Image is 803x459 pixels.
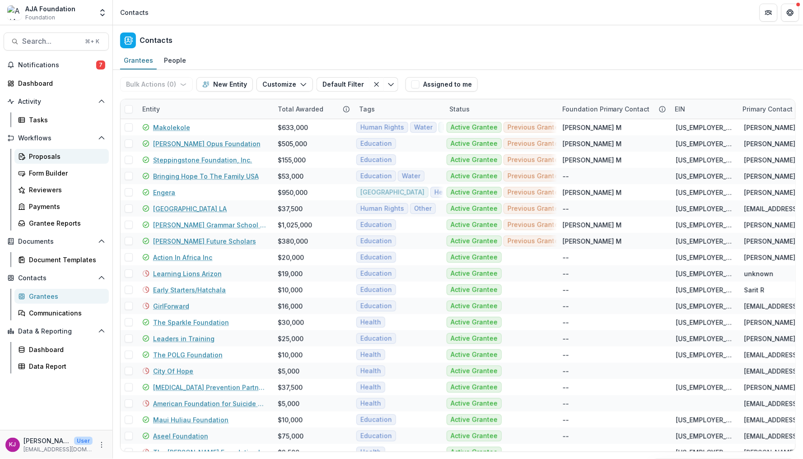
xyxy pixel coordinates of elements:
[14,112,109,127] a: Tasks
[508,221,563,229] span: Previous Grantee
[153,431,208,441] a: Aseel Foundation
[451,367,498,375] span: Active Grantee
[414,205,432,213] span: Other
[317,77,369,92] button: Default Filter
[563,318,569,327] div: --
[360,416,392,424] span: Education
[360,367,381,375] span: Health
[676,334,733,343] div: [US_EMPLOYER_IDENTIFICATION_NUMBER]
[744,269,774,278] div: unknown
[563,415,569,425] div: --
[360,270,392,278] span: Education
[557,104,655,114] div: Foundation Primary Contact
[153,188,175,197] a: Engera
[563,399,569,408] div: --
[451,156,498,164] span: Active Grantee
[676,269,733,278] div: [US_EMPLOYER_IDENTIFICATION_NUMBER]
[744,220,796,230] div: [PERSON_NAME]
[676,220,733,230] div: [US_EMPLOYER_IDENTIFICATION_NUMBER]
[451,302,498,310] span: Active Grantee
[120,54,157,67] div: Grantees
[670,99,738,119] div: EIN
[360,400,381,408] span: Health
[451,432,498,440] span: Active Grantee
[676,301,733,311] div: [US_EMPLOYER_IDENTIFICATION_NUMBER]
[451,319,498,326] span: Active Grantee
[29,292,102,301] div: Grantees
[153,383,267,392] a: [MEDICAL_DATA] Prevention Partners
[257,77,313,92] button: Customize
[29,152,102,161] div: Proposals
[563,220,622,230] div: [PERSON_NAME] M
[563,350,569,360] div: --
[563,188,622,197] div: [PERSON_NAME] M
[563,139,622,148] div: [PERSON_NAME] M
[29,362,102,371] div: Data Report
[29,185,102,195] div: Reviewers
[384,77,398,92] button: Toggle menu
[738,104,798,114] div: Primary Contact
[354,99,444,119] div: Tags
[96,60,105,70] span: 7
[278,155,306,165] div: $155,000
[676,285,733,295] div: [US_EMPLOYER_IDENTIFICATION_NUMBER]
[444,104,475,114] div: Status
[744,188,796,197] div: [PERSON_NAME]
[4,94,109,109] button: Open Activity
[117,6,152,19] nav: breadcrumb
[557,99,670,119] div: Foundation Primary Contact
[508,124,563,131] span: Previous Grantee
[153,301,189,311] a: GirlForward
[676,350,733,360] div: [US_EMPLOYER_IDENTIFICATION_NUMBER]
[744,334,796,343] div: [PERSON_NAME]
[278,204,303,213] div: $37,500
[14,289,109,304] a: Grantees
[360,384,381,391] span: Health
[451,270,498,278] span: Active Grantee
[508,156,563,164] span: Previous Grantee
[278,220,312,230] div: $1,025,000
[676,123,733,132] div: [US_EMPLOYER_IDENTIFICATION_NUMBER]
[18,238,94,246] span: Documents
[278,431,303,441] div: $75,000
[153,139,261,148] a: [PERSON_NAME] Opus Foundation
[508,189,563,196] span: Previous Grantee
[760,4,778,22] button: Partners
[196,77,253,92] button: New Entity
[451,172,498,180] span: Active Grantee
[360,205,404,213] span: Human Rights
[153,204,227,213] a: [GEOGRAPHIC_DATA] LA
[18,134,94,142] span: Workflows
[563,204,569,213] div: --
[120,8,149,17] div: Contacts
[278,269,303,278] div: $19,000
[451,335,498,343] span: Active Grantee
[278,334,303,343] div: $25,000
[278,253,304,262] div: $20,000
[278,399,299,408] div: $5,000
[676,139,733,148] div: [US_EMPLOYER_IDENTIFICATION_NUMBER]
[25,4,75,14] div: AJA Foundation
[278,350,303,360] div: $10,000
[369,77,384,92] button: Clear filter
[137,99,272,119] div: Entity
[4,324,109,338] button: Open Data & Reporting
[74,437,93,445] p: User
[563,366,569,376] div: --
[360,302,392,310] span: Education
[278,172,303,181] div: $53,000
[354,104,380,114] div: Tags
[160,54,190,67] div: People
[563,431,569,441] div: --
[120,77,193,92] button: Bulk Actions (0)
[670,104,691,114] div: EIN
[451,254,498,261] span: Active Grantee
[153,269,222,278] a: Learning Lions Arizon
[160,52,190,70] a: People
[278,383,303,392] div: $37,500
[744,236,796,246] div: [PERSON_NAME]
[676,383,733,392] div: [US_EMPLOYER_IDENTIFICATION_NUMBER]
